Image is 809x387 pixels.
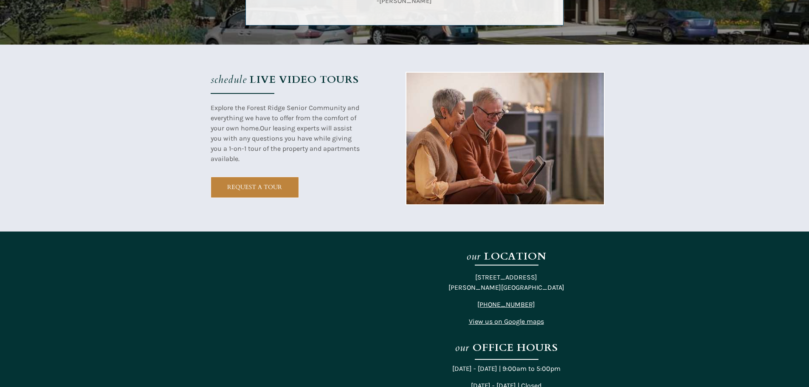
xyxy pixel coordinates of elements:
[211,177,299,198] a: REQUEST A TOUR
[477,300,535,308] a: [PHONE_NUMBER]
[473,341,558,355] strong: OFFICE HOURS
[452,364,561,373] span: [DATE] - [DATE] | 9:00am to 5:00pm
[455,341,469,355] em: our
[250,73,359,87] strong: LIVE VIDEO TOURS
[211,184,299,191] span: REQUEST A TOUR
[211,104,359,132] span: Explore the Forest Ridge Senior Community and everything we have to offer from the comfort of you...
[466,249,481,263] em: our
[211,73,247,87] em: schedule
[469,317,544,325] span: View us on Google maps
[211,124,360,163] span: Our leasing experts will assist you with any questions you have while giving you a 1-on-1 tour of...
[469,318,544,325] a: View us on Google maps
[448,273,564,291] span: [STREET_ADDRESS] [PERSON_NAME][GEOGRAPHIC_DATA]
[484,249,547,263] strong: LOCATION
